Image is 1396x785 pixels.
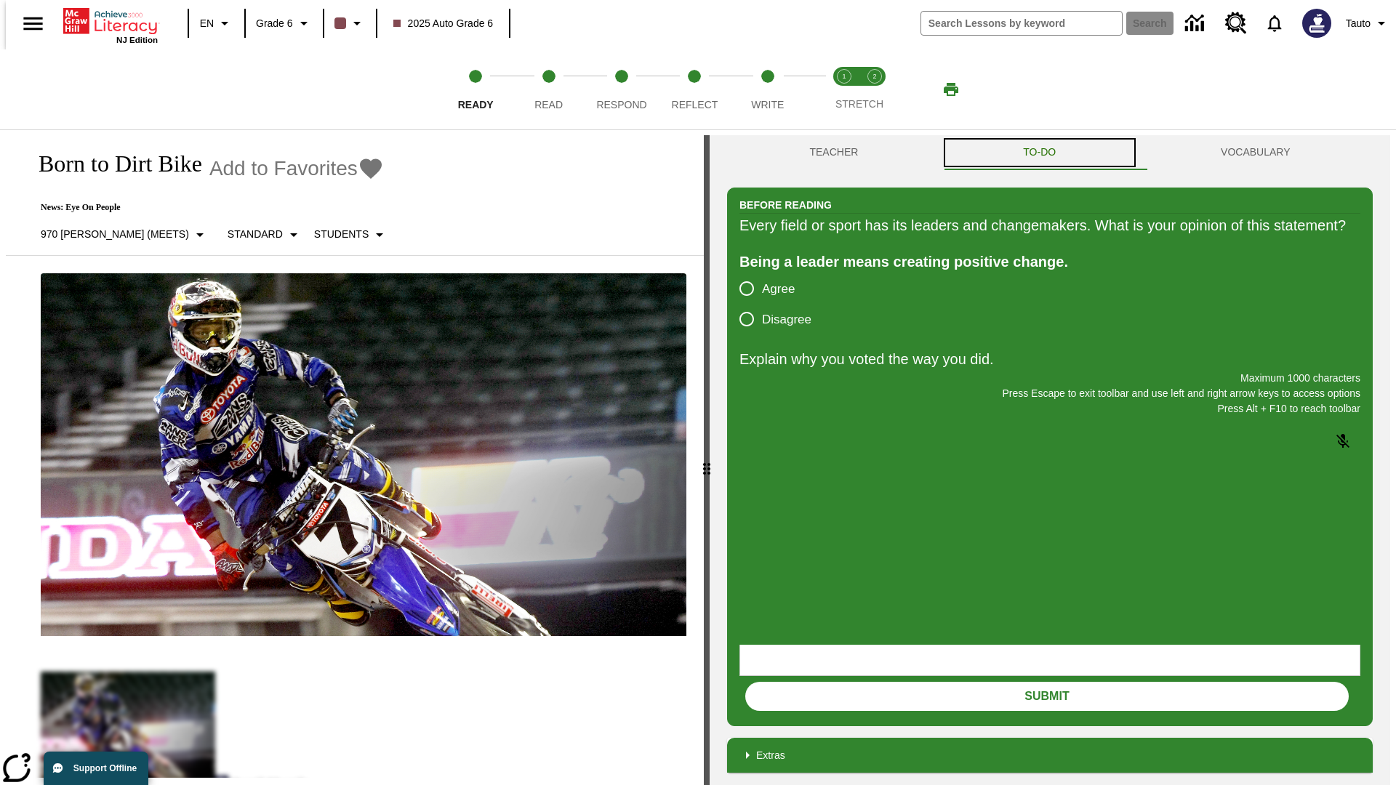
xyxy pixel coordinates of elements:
[250,10,318,36] button: Grade: Grade 6, Select a grade
[928,76,974,102] button: Print
[739,347,1360,371] p: Explain why you voted the way you did.
[23,150,202,177] h1: Born to Dirt Bike
[534,99,563,110] span: Read
[41,227,189,242] p: 970 [PERSON_NAME] (Meets)
[1346,16,1371,31] span: Tauto
[35,222,214,248] button: Select Lexile, 970 Lexile (Meets)
[579,49,664,129] button: Respond step 3 of 5
[739,371,1360,386] p: Maximum 1000 characters
[6,12,212,25] body: Explain why you voted the way you did. Maximum 1000 characters Press Alt + F10 to reach toolbar P...
[710,135,1390,785] div: activity
[745,682,1349,711] button: Submit
[872,73,876,80] text: 2
[433,49,518,129] button: Ready step 1 of 5
[652,49,737,129] button: Reflect step 4 of 5
[256,16,293,31] span: Grade 6
[1256,4,1293,42] a: Notifications
[116,36,158,44] span: NJ Edition
[596,99,646,110] span: Respond
[200,16,214,31] span: EN
[12,2,55,45] button: Open side menu
[739,214,1360,237] div: Every field or sport has its leaders and changemakers. What is your opinion of this statement?
[739,401,1360,416] p: Press Alt + F10 to reach toolbar
[1216,4,1256,43] a: Resource Center, Will open in new tab
[1302,9,1331,38] img: Avatar
[506,49,590,129] button: Read step 2 of 5
[222,222,308,248] button: Scaffolds, Standard
[941,135,1139,170] button: TO-DO
[1176,4,1216,44] a: Data Center
[727,135,1373,170] div: Instructional Panel Tabs
[63,5,158,44] div: Home
[308,222,394,248] button: Select Student
[1139,135,1373,170] button: VOCABULARY
[1340,10,1396,36] button: Profile/Settings
[193,10,240,36] button: Language: EN, Select a language
[921,12,1122,35] input: search field
[209,157,358,180] span: Add to Favorites
[727,135,941,170] button: Teacher
[393,16,494,31] span: 2025 Auto Grade 6
[1325,424,1360,459] button: Click to activate and allow voice recognition
[704,135,710,785] div: Press Enter or Spacebar and then press right and left arrow keys to move the slider
[739,273,823,334] div: poll
[73,763,137,773] span: Support Offline
[458,99,494,110] span: Ready
[1293,4,1340,42] button: Select a new avatar
[751,99,784,110] span: Write
[739,197,832,213] h2: Before Reading
[41,273,686,637] img: Motocross racer James Stewart flies through the air on his dirt bike.
[23,202,394,213] p: News: Eye On People
[854,49,896,129] button: Stretch Respond step 2 of 2
[739,250,1360,273] div: Being a leader means creating positive change.
[835,98,883,110] span: STRETCH
[842,73,846,80] text: 1
[756,748,785,763] p: Extras
[762,310,811,329] span: Disagree
[739,386,1360,401] p: Press Escape to exit toolbar and use left and right arrow keys to access options
[209,156,384,181] button: Add to Favorites - Born to Dirt Bike
[314,227,369,242] p: Students
[726,49,810,129] button: Write step 5 of 5
[672,99,718,110] span: Reflect
[44,752,148,785] button: Support Offline
[762,280,795,299] span: Agree
[329,10,372,36] button: Class color is dark brown. Change class color
[727,738,1373,773] div: Extras
[823,49,865,129] button: Stretch Read step 1 of 2
[228,227,283,242] p: Standard
[6,135,704,778] div: reading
